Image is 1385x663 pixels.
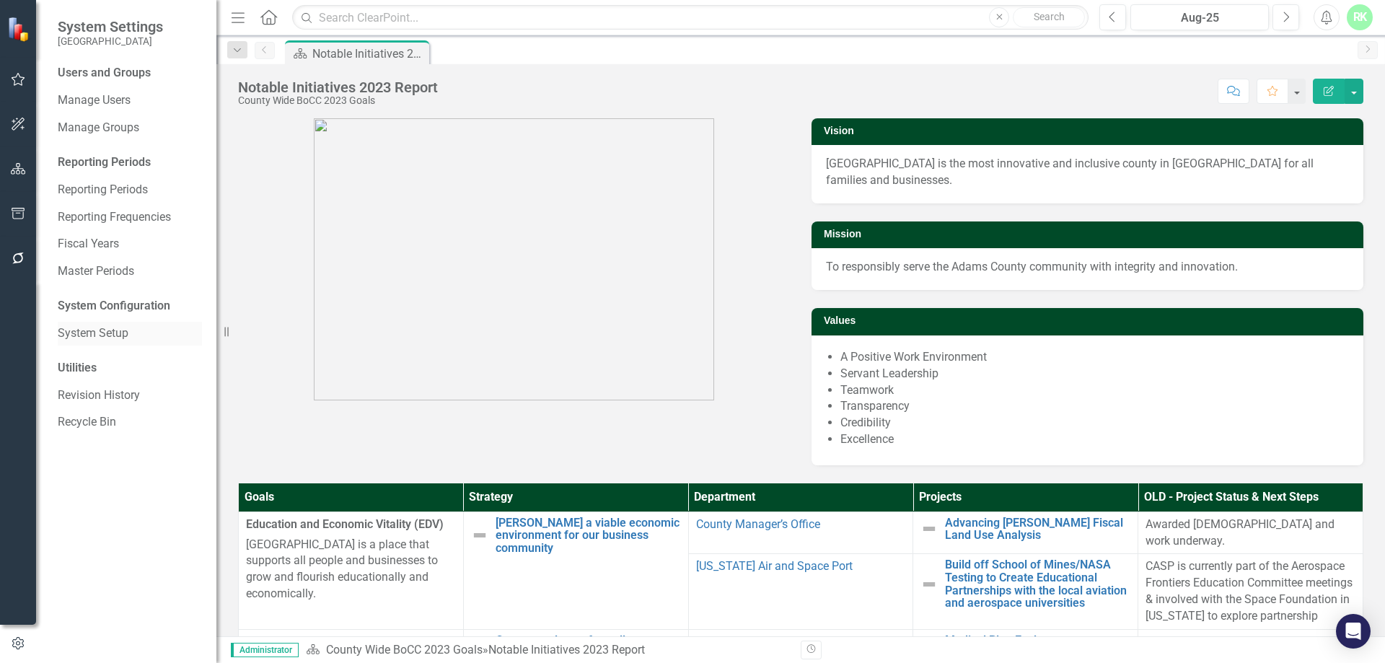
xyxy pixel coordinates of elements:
p: To responsibly serve the Adams County community with integrity and innovation. [826,259,1349,276]
span: Search [1034,11,1065,22]
li: Servant Leadership [840,366,1349,382]
p: [GEOGRAPHIC_DATA] is the most innovative and inclusive county in [GEOGRAPHIC_DATA] for all famili... [826,156,1349,189]
span: Administrator [231,643,299,657]
td: Double-Click to Edit [1138,554,1363,629]
span: Education and Economic Vitality (EDV) [246,517,456,533]
h3: Vision [824,126,1356,136]
a: Reporting Frequencies [58,209,202,226]
a: Manage Users [58,92,202,109]
a: System Setup [58,325,202,342]
div: Aug-25 [1135,9,1264,27]
img: Not Defined [920,576,938,593]
div: County Wide BoCC 2023 Goals [238,95,438,106]
td: Double-Click to Edit Right Click for Context Menu [913,511,1138,554]
a: Master Periods [58,263,202,280]
button: Search [1013,7,1085,27]
div: Utilities [58,360,202,377]
a: Reporting Periods [58,182,202,198]
td: Double-Click to Edit [1138,511,1363,554]
div: Notable Initiatives 2023 Report [488,643,645,657]
a: Fiscal Years [58,236,202,253]
a: Build off School of Mines/NASA Testing to Create Educational Partnerships with the local aviation... [945,558,1130,609]
div: Notable Initiatives 2023 Report [312,45,426,63]
a: Recycle Bin [58,414,202,431]
a: Revision History [58,387,202,404]
li: Teamwork [840,382,1349,399]
div: » [306,642,790,659]
a: County Manager’s Office [696,517,820,531]
span: Awarded [DEMOGRAPHIC_DATA] and work underway. [1146,517,1335,548]
td: Double-Click to Edit [688,511,913,554]
td: Double-Click to Edit [239,511,464,629]
span: CASP is currently part of the Aerospace Frontiers Education Committee meetings & involved with th... [1146,559,1353,623]
div: Reporting Periods [58,154,202,171]
img: Not Defined [920,520,938,537]
a: County Wide BoCC 2023 Goals [326,643,483,657]
h3: Values [824,315,1356,326]
div: System Configuration [58,298,202,315]
button: RK [1347,4,1373,30]
a: [PERSON_NAME] a viable economic environment for our business community [496,517,681,555]
td: Double-Click to Edit [688,554,913,629]
input: Search ClearPoint... [292,5,1089,30]
div: Notable Initiatives 2023 Report [238,79,438,95]
div: Open Intercom Messenger [1336,614,1371,649]
h3: Mission [824,229,1356,240]
p: [GEOGRAPHIC_DATA] is a place that supports all people and businesses to grow and flourish educati... [246,537,456,602]
img: ClearPoint Strategy [7,16,33,42]
a: County Manager’s Office [696,635,820,649]
a: [US_STATE] Air and Space Port [696,559,853,573]
span: System Settings [58,18,163,35]
li: Excellence [840,431,1349,448]
span: Reviewing proposals through the RFQ [1146,635,1337,649]
a: Medical Plan Exploratory Committee [945,634,1130,659]
button: Aug-25 [1130,4,1269,30]
div: Users and Groups [58,65,202,82]
img: Not Defined [471,527,488,544]
a: Advancing [PERSON_NAME] Fiscal Land Use Analysis [945,517,1130,542]
li: Credibility [840,415,1349,431]
small: [GEOGRAPHIC_DATA] [58,35,163,47]
a: Manage Groups [58,120,202,136]
td: Double-Click to Edit Right Click for Context Menu [913,554,1138,629]
li: A Positive Work Environment [840,349,1349,366]
li: Transparency [840,398,1349,415]
img: AdamsCo_logo_rgb.png [314,118,714,400]
td: Double-Click to Edit Right Click for Context Menu [463,511,688,629]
